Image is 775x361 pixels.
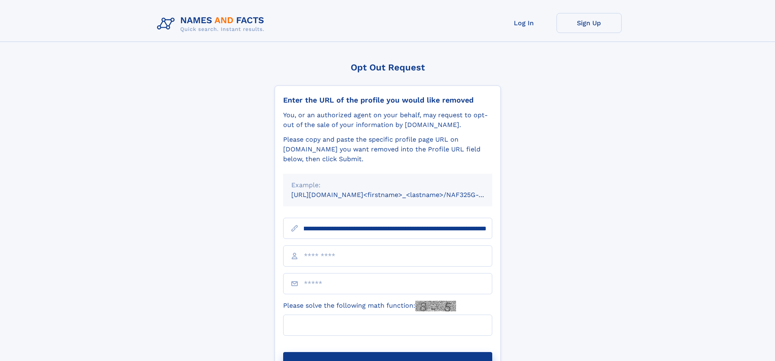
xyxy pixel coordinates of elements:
[283,135,492,164] div: Please copy and paste the specific profile page URL on [DOMAIN_NAME] you want removed into the Pr...
[291,180,484,190] div: Example:
[283,110,492,130] div: You, or an authorized agent on your behalf, may request to opt-out of the sale of your informatio...
[291,191,508,199] small: [URL][DOMAIN_NAME]<firstname>_<lastname>/NAF325G-xxxxxxxx
[275,62,501,72] div: Opt Out Request
[283,96,492,105] div: Enter the URL of the profile you would like removed
[283,301,456,311] label: Please solve the following math function:
[154,13,271,35] img: Logo Names and Facts
[491,13,557,33] a: Log In
[557,13,622,33] a: Sign Up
